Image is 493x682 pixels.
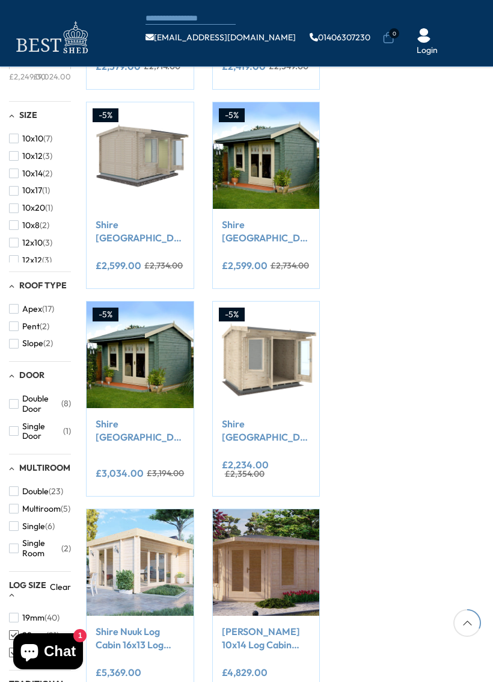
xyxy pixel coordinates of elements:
span: (21) [46,630,59,640]
img: Shire Rita 10x14 Log Cabin Corner Office and shed mulitroom 44mm cladding - Best Shed [213,509,319,616]
ins: £2,599.00 [96,261,141,270]
span: 10x12 [22,151,43,161]
button: 10x8 [9,217,49,234]
span: (8) [61,398,71,409]
span: Single Door [22,421,63,442]
span: 10x20 [22,203,45,213]
span: Single [22,521,45,532]
a: [EMAIL_ADDRESS][DOMAIN_NAME] [145,33,296,42]
a: 0 [382,32,394,44]
a: Shire [GEOGRAPHIC_DATA] 10Gx12 Log Cabin 28mm interlock cladding [96,218,184,245]
button: 28mm [9,627,59,644]
span: Roof Type [19,280,67,291]
button: 44mm [9,644,59,662]
span: (2) [40,220,49,231]
span: (3) [43,151,52,161]
span: (17) [42,304,54,314]
span: Single Room [22,538,61,559]
del: £2,734.00 [144,261,183,270]
button: Single Door [9,418,71,445]
div: Price [9,60,71,92]
span: Log Size [9,580,46,591]
img: Shire Marlborough 12Gx10 Log Cabin 28mm interlock cladding - Best Shed [213,102,319,209]
button: Multiroom [9,500,70,518]
button: Single [9,518,55,535]
button: Apex [9,300,54,318]
div: -5% [219,308,245,322]
span: 10x17 [22,185,42,196]
span: Pent [22,321,40,332]
span: 19mm [22,613,44,623]
span: (2) [40,321,49,332]
img: Shire Nuuk Log Cabin 16x13 Log Cabin 44mm Cladding - Best Shed [87,509,193,616]
span: 10x8 [22,220,40,231]
a: Shire [GEOGRAPHIC_DATA] 12Gx12 Log Cabin 28mm interlock cladding [96,417,184,444]
span: Slope [22,338,43,349]
div: -5% [93,108,118,123]
button: 10x20 [9,199,53,217]
span: (1) [63,426,71,436]
span: 0 [389,28,399,39]
img: Shire Marlborough 12Gx12 Log Cabin 28mm interlock cladding - Best Shed [87,302,193,408]
button: Double Door [9,390,71,418]
img: Shire Marlborough 8Gx10 Log Cabin 28mm interlock cladding - Best Shed [213,302,319,408]
div: £9,024.00 [33,71,71,82]
del: £2,354.00 [225,470,265,478]
span: 10x14 [22,169,43,179]
div: -5% [219,108,245,123]
span: 28mm [22,630,46,640]
a: 01406307230 [310,33,370,42]
span: (3) [42,255,52,265]
span: Multiroom [19,462,70,473]
span: (40) [44,613,60,623]
span: Door [19,370,44,380]
del: £2,734.00 [271,261,309,270]
ins: £2,234.00 [222,460,269,470]
span: (1) [42,185,50,196]
del: £2,549.00 [269,62,308,70]
span: (1) [45,203,53,213]
span: (23) [49,486,63,497]
span: 12x12 [22,255,42,265]
button: Pent [9,318,49,335]
button: Slope [9,335,53,352]
ins: £2,419.00 [222,61,266,71]
span: Double Door [22,394,61,414]
del: £2,714.00 [144,62,180,70]
div: -5% [93,308,118,322]
ins: £4,829.00 [222,668,268,677]
a: Shire [GEOGRAPHIC_DATA] 12Gx10 Log Cabin 28mm interlock cladding [222,218,310,245]
ins: £5,369.00 [96,668,141,677]
a: Shire [GEOGRAPHIC_DATA] 8Gx10 Log Cabin 28mm interlock cladding [222,417,310,444]
ins: £2,599.00 [222,261,268,270]
span: Size [19,110,37,120]
button: 10x17 [9,182,50,199]
span: (5) [61,504,70,514]
ins: £3,034.00 [96,468,144,478]
span: 10x10 [22,134,43,144]
img: Shire Marlborough 10Gx12 Log Cabin 28mm interlock cladding - Best Shed [87,102,193,209]
a: Shire Nuuk Log Cabin 16x13 Log Cabin 44mm Cladding [96,625,184,652]
button: 12x10 [9,234,52,252]
a: Clear [50,581,71,600]
button: Single Room [9,535,71,562]
span: Double [22,486,49,497]
button: Double [9,483,63,500]
span: Multiroom [22,504,61,514]
span: Apex [22,304,42,314]
span: (2) [61,544,71,554]
span: (7) [43,134,52,144]
button: 10x10 [9,130,52,147]
button: 12x12 [9,252,52,269]
img: User Icon [417,28,431,43]
button: 19mm [9,609,60,627]
img: logo [9,18,93,57]
a: [PERSON_NAME] 10x14 Log Cabin Corner Office and shed mulitroom 44mm cladding [222,625,310,652]
div: £2,249.00 [9,71,46,82]
span: (2) [43,169,52,179]
span: (6) [45,521,55,532]
button: 10x12 [9,147,52,165]
del: £3,194.00 [147,469,184,477]
button: 10x14 [9,165,52,182]
a: Login [417,45,438,57]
